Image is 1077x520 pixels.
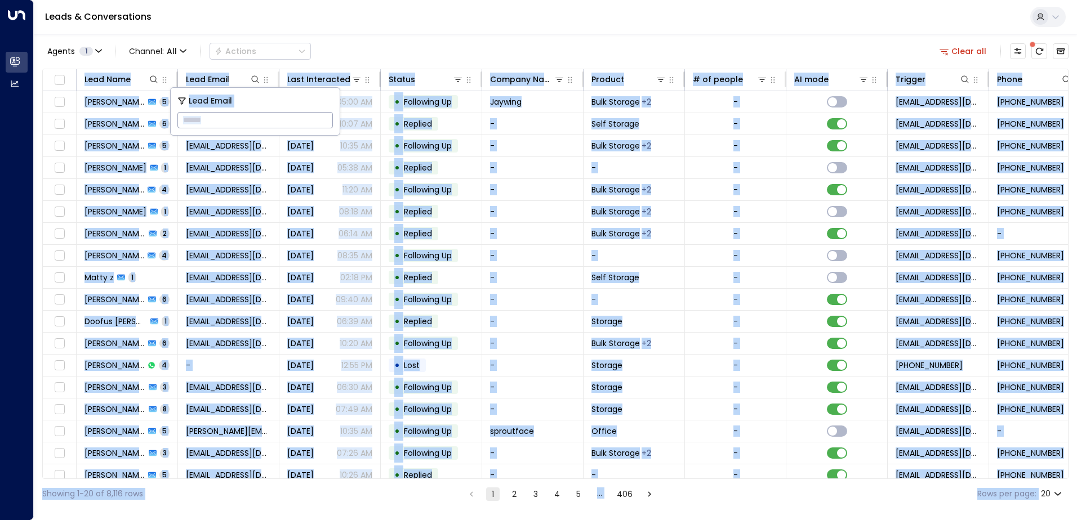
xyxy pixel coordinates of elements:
[186,404,271,415] span: jamie2606@icloud.com
[584,289,685,310] td: -
[287,316,314,327] span: Jun 24, 2025
[896,206,981,217] span: leads@space-station.co.uk
[337,96,372,107] p: 05:00 AM
[997,206,1064,217] span: +447541049543
[186,382,271,393] span: jngsales@icloud.com
[52,337,66,351] span: Toggle select row
[339,228,372,239] p: 06:14 AM
[287,184,314,195] span: Mar 31, 2025
[189,95,232,107] span: Lead Email
[160,228,170,238] span: 2
[159,141,170,150] span: 5
[550,487,564,501] button: Go to page 4
[997,250,1064,261] span: +447951428404
[404,447,452,459] span: Following Up
[977,488,1036,500] label: Rows per page:
[642,447,651,459] div: Container Storage,Self Storage
[404,162,432,173] span: Replied
[404,294,452,305] span: Following Up
[482,245,584,266] td: -
[287,140,314,151] span: Mar 12, 2025
[287,162,314,173] span: Mar 23, 2025
[404,360,420,371] span: Lost
[159,97,170,106] span: 5
[160,404,170,414] span: 8
[896,140,981,151] span: leads@space-station.co.uk
[733,140,738,151] div: -
[52,402,66,416] span: Toggle select row
[389,73,415,86] div: Status
[733,272,738,283] div: -
[482,355,584,376] td: -
[404,250,452,261] span: Following Up
[52,424,66,438] span: Toggle select row
[733,338,738,349] div: -
[42,488,143,500] div: Showing 1-20 of 8,116 rows
[482,157,584,178] td: -
[339,206,372,217] p: 08:18 AM
[287,425,314,437] span: Mar 24, 2025
[52,73,66,87] span: Toggle select all
[186,162,271,173] span: c.fenw@hotmail.com
[162,316,170,326] span: 1
[167,47,177,56] span: All
[404,316,432,327] span: Replied
[733,316,738,327] div: -
[896,73,971,86] div: Trigger
[733,447,738,459] div: -
[52,446,66,460] span: Toggle select row
[997,73,1022,86] div: Phone
[394,465,400,485] div: •
[591,140,640,151] span: Bulk Storage
[52,227,66,241] span: Toggle select row
[287,469,314,481] span: Apr 03, 2025
[733,228,738,239] div: -
[394,356,400,375] div: •
[896,184,981,195] span: leads@space-station.co.uk
[394,290,400,309] div: •
[84,250,144,261] span: Thomas Lindley
[160,382,170,392] span: 3
[52,380,66,395] span: Toggle select row
[161,207,169,216] span: 1
[482,311,584,332] td: -
[159,250,170,260] span: 4
[161,163,169,172] span: 1
[287,382,314,393] span: Jun 28, 2025
[733,96,738,107] div: -
[693,73,743,86] div: # of people
[186,73,229,86] div: Lead Email
[340,469,372,481] p: 10:26 AM
[394,158,400,177] div: •
[997,382,1064,393] span: +447826363481
[52,468,66,482] span: Toggle select row
[84,447,145,459] span: Sadie Jones
[337,250,372,261] p: 08:35 AM
[394,136,400,155] div: •
[186,140,271,151] span: fareeduniquefaisal@gmail.com
[733,469,738,481] div: -
[186,294,271,305] span: wblackwell69@outlook.com
[733,382,738,393] div: -
[997,118,1064,129] span: +447814858937
[482,398,584,420] td: -
[591,338,640,349] span: Bulk Storage
[591,382,622,393] span: Storage
[339,118,372,129] p: 10:07 AM
[186,206,271,217] span: thompswaan.ps3@gmail.com
[84,469,145,481] span: Fabiana Moreira
[591,447,640,459] span: Bulk Storage
[896,96,981,107] span: leads@space-station.co.uk
[186,316,271,327] span: dontwaste@urtime.com
[394,400,400,419] div: •
[159,470,170,479] span: 5
[482,201,584,222] td: -
[84,140,145,151] span: Fareed Faisal
[482,179,584,200] td: -
[52,139,66,153] span: Toggle select row
[84,206,146,217] span: Ellis Thompson
[896,425,981,437] span: leads@space-station.co.uk
[42,43,106,59] button: Agents1
[159,360,170,370] span: 4
[733,206,738,217] div: -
